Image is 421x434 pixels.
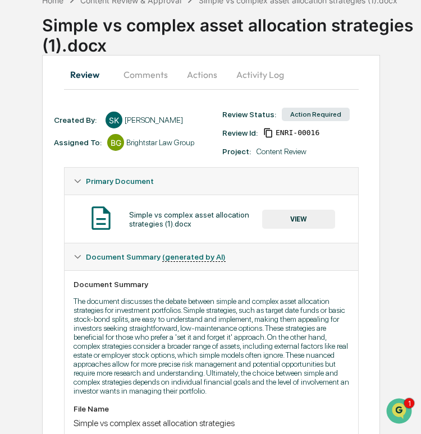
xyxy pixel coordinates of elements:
a: Powered byPylon [79,278,136,287]
span: Pylon [112,278,136,287]
span: • [93,153,97,161]
a: 🔎Data Lookup [7,246,75,266]
img: Jack Rasmussen [11,142,29,160]
div: 🖐️ [11,230,20,239]
div: Primary Document [65,168,358,195]
div: Review Id: [222,128,258,137]
span: Primary Document [86,177,154,186]
div: Past conversations [11,124,75,133]
p: How can we help? [11,24,204,41]
div: Assigned To: [54,138,102,147]
a: 🖐️Preclearance [7,225,77,245]
div: Review Status: [222,110,276,119]
button: VIEW [262,210,335,229]
div: Content Review [257,147,306,156]
div: 🔎 [11,252,20,261]
iframe: Open customer support [385,397,415,427]
div: Document Summary (generated by AI) [65,243,358,270]
div: Brightstar Law Group [126,138,194,147]
span: [DATE] [99,183,122,192]
span: 4389b7ef-f8cf-4489-830b-2b0867c80fd5 [276,128,319,137]
img: 1746055101610-c473b297-6a78-478c-a979-82029cc54cd1 [11,86,31,106]
span: • [93,183,97,192]
div: Action Required [282,108,350,121]
div: [PERSON_NAME] [125,116,183,124]
div: We're available if you need us! [51,97,154,106]
p: The document discusses the debate between simple and complex asset allocation strategies for inve... [74,297,349,395]
div: Created By: ‎ ‎ [54,116,100,124]
img: 8933085812038_c878075ebb4cc5468115_72.jpg [24,86,44,106]
span: Preclearance [22,229,72,241]
span: Sep 30 [99,153,123,161]
div: secondary tabs example [64,61,359,88]
span: Document Summary [86,252,226,261]
u: (generated by AI) [162,252,226,262]
div: File Name [74,404,349,413]
a: 🗄️Attestations [77,225,144,245]
button: Review [64,61,115,88]
button: Start new chat [191,89,204,103]
img: Cece Ferraez [11,172,29,190]
div: Start new chat [51,86,184,97]
div: Project: [222,147,251,156]
div: Document Summary [74,280,349,289]
div: SK [106,112,122,128]
button: Actions [177,61,227,88]
span: [PERSON_NAME] [35,183,91,192]
div: Primary Document [65,195,358,243]
div: 🗄️ [81,230,90,239]
img: Document Icon [87,204,115,232]
span: [PERSON_NAME] [35,153,91,161]
div: Simple vs complex asset allocation strategies (1).docx [129,210,262,228]
img: 1746055101610-c473b297-6a78-478c-a979-82029cc54cd1 [22,153,31,162]
div: Simple vs complex asset allocation strategies [74,418,349,428]
button: Activity Log [227,61,293,88]
span: Attestations [93,229,139,241]
button: See all [174,122,204,136]
button: Comments [115,61,177,88]
span: Data Lookup [22,251,71,262]
div: Simple vs complex asset allocation strategies (1).docx [42,6,421,56]
div: BG [107,134,124,151]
